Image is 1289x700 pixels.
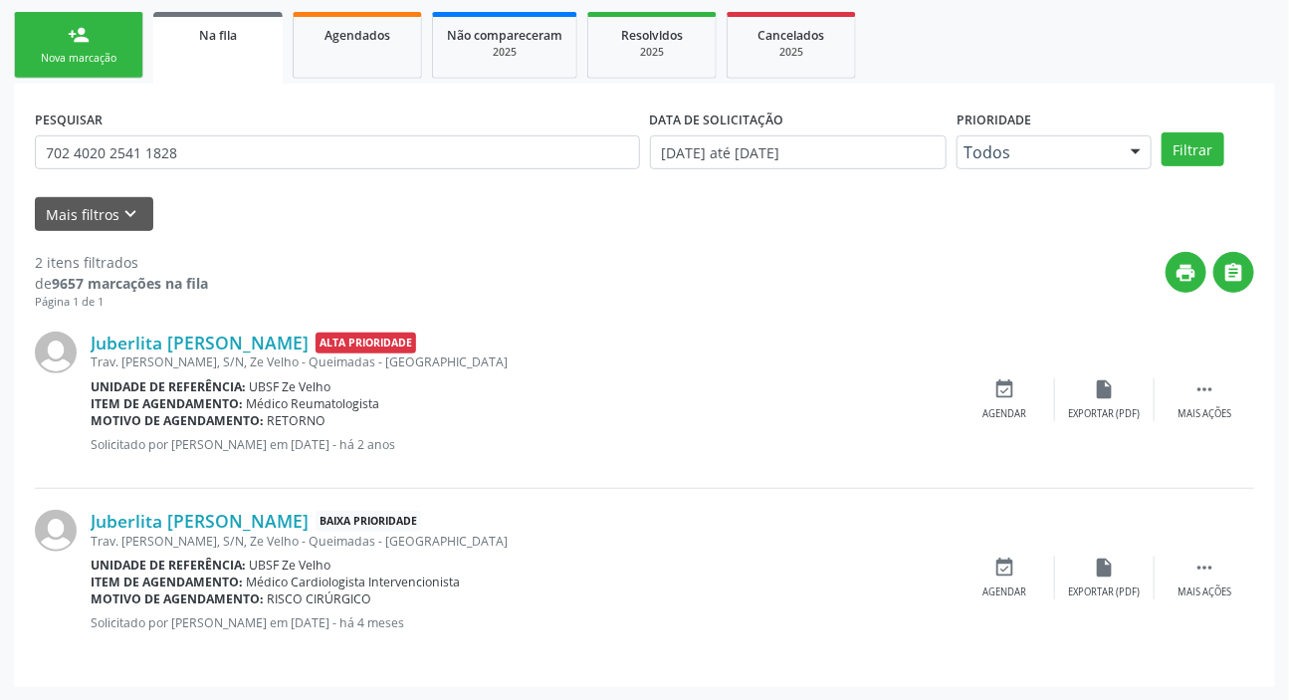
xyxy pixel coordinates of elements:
[650,105,784,135] label: DATA DE SOLICITAÇÃO
[68,24,90,46] div: person_add
[316,333,416,353] span: Alta Prioridade
[250,557,331,574] span: UBSF Ze Velho
[91,436,956,453] p: Solicitado por [PERSON_NAME] em [DATE] - há 2 anos
[91,590,264,607] b: Motivo de agendamento:
[199,27,237,44] span: Na fila
[35,332,77,373] img: img
[447,27,562,44] span: Não compareceram
[994,557,1016,579] i: event_available
[983,585,1027,599] div: Agendar
[91,353,956,370] div: Trav. [PERSON_NAME], S/N, Ze Velho - Queimadas - [GEOGRAPHIC_DATA]
[35,273,208,294] div: de
[1193,378,1215,400] i: 
[35,510,77,552] img: img
[621,27,683,44] span: Resolvidos
[91,533,956,550] div: Trav. [PERSON_NAME], S/N, Ze Velho - Queimadas - [GEOGRAPHIC_DATA]
[1178,585,1231,599] div: Mais ações
[268,412,326,429] span: RETORNO
[1223,262,1245,284] i: 
[964,142,1111,162] span: Todos
[983,407,1027,421] div: Agendar
[447,45,562,60] div: 2025
[29,51,128,66] div: Nova marcação
[35,135,640,169] input: Nome, CNS
[1094,557,1116,579] i: insert_drive_file
[247,574,461,590] span: Médico Cardiologista Intervencionista
[91,557,246,574] b: Unidade de referência:
[120,203,142,225] i: keyboard_arrow_down
[1213,252,1254,293] button: 
[35,294,208,311] div: Página 1 de 1
[91,510,309,532] a: Juberlita [PERSON_NAME]
[1094,378,1116,400] i: insert_drive_file
[994,378,1016,400] i: event_available
[91,412,264,429] b: Motivo de agendamento:
[1069,407,1141,421] div: Exportar (PDF)
[1162,132,1224,166] button: Filtrar
[91,614,956,631] p: Solicitado por [PERSON_NAME] em [DATE] - há 4 meses
[650,135,948,169] input: Selecione um intervalo
[324,27,390,44] span: Agendados
[1069,585,1141,599] div: Exportar (PDF)
[602,45,702,60] div: 2025
[52,274,208,293] strong: 9657 marcações na fila
[91,332,309,353] a: Juberlita [PERSON_NAME]
[957,105,1031,135] label: Prioridade
[1193,557,1215,579] i: 
[1176,262,1197,284] i: print
[250,378,331,395] span: UBSF Ze Velho
[247,395,380,412] span: Médico Reumatologista
[35,252,208,273] div: 2 itens filtrados
[1166,252,1206,293] button: print
[35,197,153,232] button: Mais filtroskeyboard_arrow_down
[316,511,421,532] span: Baixa Prioridade
[91,378,246,395] b: Unidade de referência:
[91,574,243,590] b: Item de agendamento:
[758,27,825,44] span: Cancelados
[35,105,103,135] label: PESQUISAR
[268,590,372,607] span: RISCO CIRÚRGICO
[91,395,243,412] b: Item de agendamento:
[742,45,841,60] div: 2025
[1178,407,1231,421] div: Mais ações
